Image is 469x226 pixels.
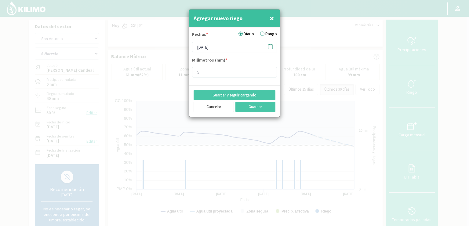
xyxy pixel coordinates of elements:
label: Rango [260,31,277,37]
label: Milímetros (mm) [192,57,227,65]
label: Diario [238,31,254,37]
button: Cancelar [194,102,234,112]
button: Close [268,12,275,24]
button: Guardar [235,102,276,112]
span: × [270,13,274,23]
button: Guardar y seguir cargando [194,90,275,100]
label: Fechas [192,31,208,39]
h4: Agregar nuevo riego [194,14,242,23]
